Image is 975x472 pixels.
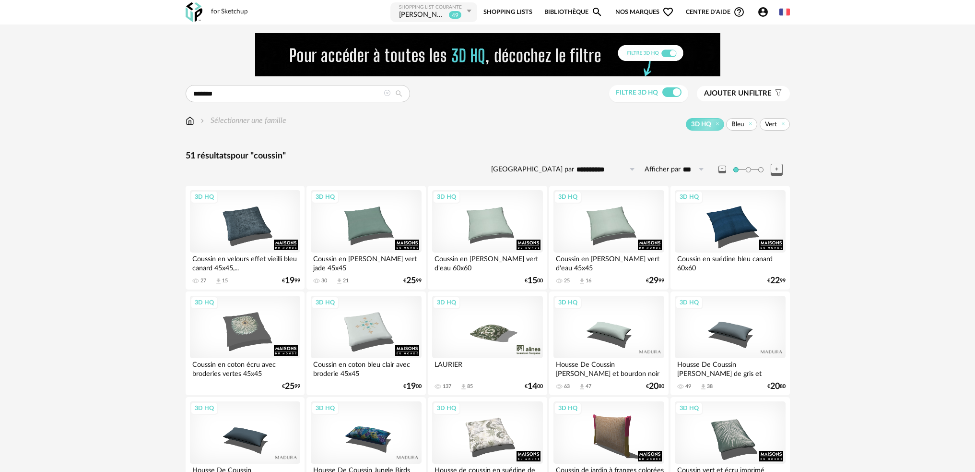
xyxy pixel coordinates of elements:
[704,89,772,98] span: filtre
[311,296,339,309] div: 3D HQ
[432,253,542,272] div: Coussin en [PERSON_NAME] vert d'eau 60x60
[591,6,603,18] span: Magnify icon
[645,165,681,174] label: Afficher par
[757,6,773,18] span: Account Circle icon
[670,291,789,395] a: 3D HQ Housse De Coussin [PERSON_NAME] de gris et bourdon... 49 Download icon 38 €2080
[406,278,416,284] span: 25
[215,278,222,285] span: Download icon
[586,278,591,284] div: 16
[222,278,228,284] div: 15
[731,120,744,129] span: Bleu
[767,278,786,284] div: € 99
[525,278,543,284] div: € 00
[336,278,343,285] span: Download icon
[190,358,300,377] div: Coussin en coton écru avec broderies vertes 45x45
[200,278,206,284] div: 27
[190,296,218,309] div: 3D HQ
[186,291,305,395] a: 3D HQ Coussin en coton écru avec broderies vertes 45x45 €2599
[697,86,790,101] button: Ajouter unfiltre Filter icon
[646,278,664,284] div: € 99
[662,6,674,18] span: Heart Outline icon
[770,278,780,284] span: 22
[549,291,668,395] a: 3D HQ Housse De Coussin [PERSON_NAME] et bourdon noir -... 63 Download icon 47 €2080
[282,383,300,390] div: € 99
[770,383,780,390] span: 20
[311,358,421,377] div: Coussin en coton bleu clair avec broderie 45x45
[616,89,658,96] span: Filtre 3D HQ
[544,1,603,23] a: BibliothèqueMagnify icon
[675,402,703,414] div: 3D HQ
[767,383,786,390] div: € 80
[586,383,591,390] div: 47
[553,253,664,272] div: Coussin en [PERSON_NAME] vert d'eau 45x45
[467,383,473,390] div: 85
[691,120,711,129] span: 3D HQ
[433,402,460,414] div: 3D HQ
[199,115,286,126] div: Sélectionner une famille
[525,383,543,390] div: € 00
[615,1,674,23] span: Nos marques
[186,115,194,126] img: svg+xml;base64,PHN2ZyB3aWR0aD0iMTYiIGhlaWdodD0iMTciIHZpZXdCb3g9IjAgMCAxNiAxNyIgZmlsbD0ibm9uZSIgeG...
[190,402,218,414] div: 3D HQ
[311,402,339,414] div: 3D HQ
[675,358,785,377] div: Housse De Coussin [PERSON_NAME] de gris et bourdon...
[433,191,460,203] div: 3D HQ
[779,7,790,17] img: fr
[483,1,532,23] a: Shopping Lists
[432,358,542,377] div: LAURIER
[554,402,582,414] div: 3D HQ
[399,11,446,20] div: FRETIER MELANIE
[406,383,416,390] span: 19
[649,383,658,390] span: 20
[403,383,422,390] div: € 00
[231,152,286,160] span: pour "coussin"
[646,383,664,390] div: € 80
[700,383,707,390] span: Download icon
[433,296,460,309] div: 3D HQ
[311,253,421,272] div: Coussin en [PERSON_NAME] vert jade 45x45
[282,278,300,284] div: € 99
[649,278,658,284] span: 29
[403,278,422,284] div: € 99
[491,165,574,174] label: [GEOGRAPHIC_DATA] par
[311,191,339,203] div: 3D HQ
[670,186,789,290] a: 3D HQ Coussin en suédine bleu canard 60x60 €2299
[528,383,537,390] span: 14
[704,90,749,97] span: Ajouter un
[757,6,769,18] span: Account Circle icon
[553,358,664,377] div: Housse De Coussin [PERSON_NAME] et bourdon noir -...
[399,4,464,11] div: Shopping List courante
[554,191,582,203] div: 3D HQ
[448,11,462,19] sup: 49
[186,151,790,162] div: 51 résultats
[772,89,783,98] span: Filter icon
[707,383,713,390] div: 38
[564,278,570,284] div: 25
[285,383,294,390] span: 25
[186,186,305,290] a: 3D HQ Coussin en velours effet vieilli bleu canard 45x45,... 27 Download icon 15 €1999
[578,383,586,390] span: Download icon
[428,291,547,395] a: 3D HQ LAURIER 137 Download icon 85 €1400
[443,383,451,390] div: 137
[190,191,218,203] div: 3D HQ
[549,186,668,290] a: 3D HQ Coussin en [PERSON_NAME] vert d'eau 45x45 25 Download icon 16 €2999
[685,383,691,390] div: 49
[733,6,745,18] span: Help Circle Outline icon
[675,296,703,309] div: 3D HQ
[675,191,703,203] div: 3D HQ
[306,291,425,395] a: 3D HQ Coussin en coton bleu clair avec broderie 45x45 €1900
[285,278,294,284] span: 19
[306,186,425,290] a: 3D HQ Coussin en [PERSON_NAME] vert jade 45x45 30 Download icon 21 €2599
[564,383,570,390] div: 63
[675,253,785,272] div: Coussin en suédine bleu canard 60x60
[460,383,467,390] span: Download icon
[255,33,720,76] img: FILTRE%20HQ%20NEW_V1%20(4).gif
[554,296,582,309] div: 3D HQ
[428,186,547,290] a: 3D HQ Coussin en [PERSON_NAME] vert d'eau 60x60 €1500
[211,8,248,16] div: for Sketchup
[343,278,349,284] div: 21
[321,278,327,284] div: 30
[765,120,777,129] span: Vert
[578,278,586,285] span: Download icon
[190,253,300,272] div: Coussin en velours effet vieilli bleu canard 45x45,...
